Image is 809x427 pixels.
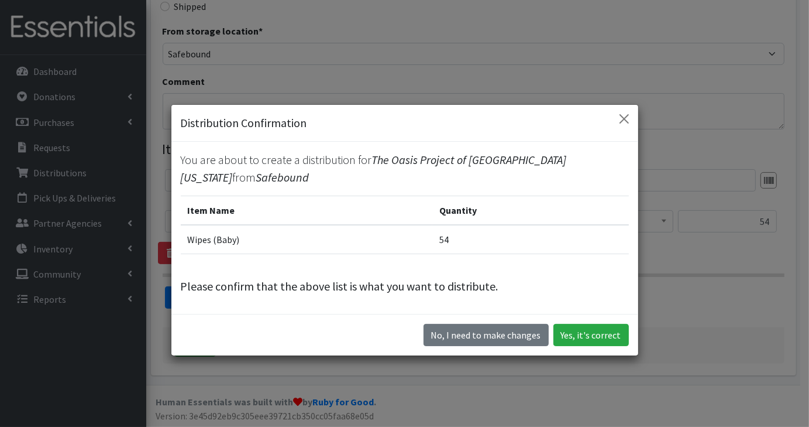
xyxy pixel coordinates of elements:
td: 54 [432,225,628,254]
th: Item Name [181,196,433,225]
button: Close [615,110,634,128]
span: Safebound [256,170,309,185]
span: The Oasis Project of [GEOGRAPHIC_DATA][US_STATE] [181,152,567,185]
h5: Distribution Confirmation [181,114,307,132]
p: You are about to create a distribution for from [181,151,629,186]
button: No I need to make changes [424,324,549,346]
td: Wipes (Baby) [181,225,433,254]
button: Yes, it's correct [553,324,629,346]
p: Please confirm that the above list is what you want to distribute. [181,278,629,295]
th: Quantity [432,196,628,225]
